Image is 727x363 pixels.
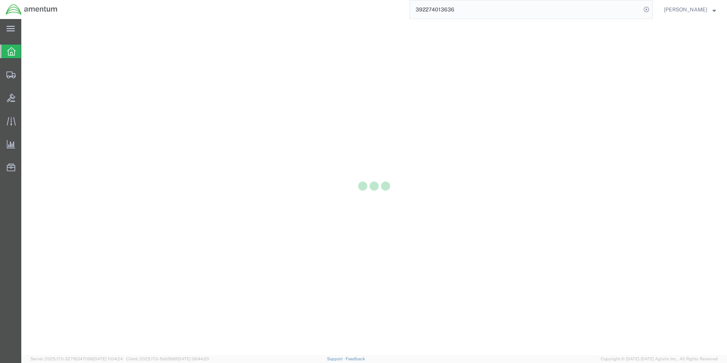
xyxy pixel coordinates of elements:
span: Copyright © [DATE]-[DATE] Agistix Inc., All Rights Reserved [601,356,718,362]
span: Server: 2025.17.0-327f6347098 [30,357,123,361]
span: James Barragan [664,5,707,14]
a: Support [327,357,346,361]
span: Client: 2025.17.0-5dd568f [126,357,209,361]
img: logo [5,4,58,15]
span: [DATE] 11:04:24 [93,357,123,361]
input: Search for shipment number, reference number [410,0,641,19]
button: [PERSON_NAME] [664,5,716,14]
span: [DATE] 08:44:20 [177,357,209,361]
a: Feedback [346,357,365,361]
